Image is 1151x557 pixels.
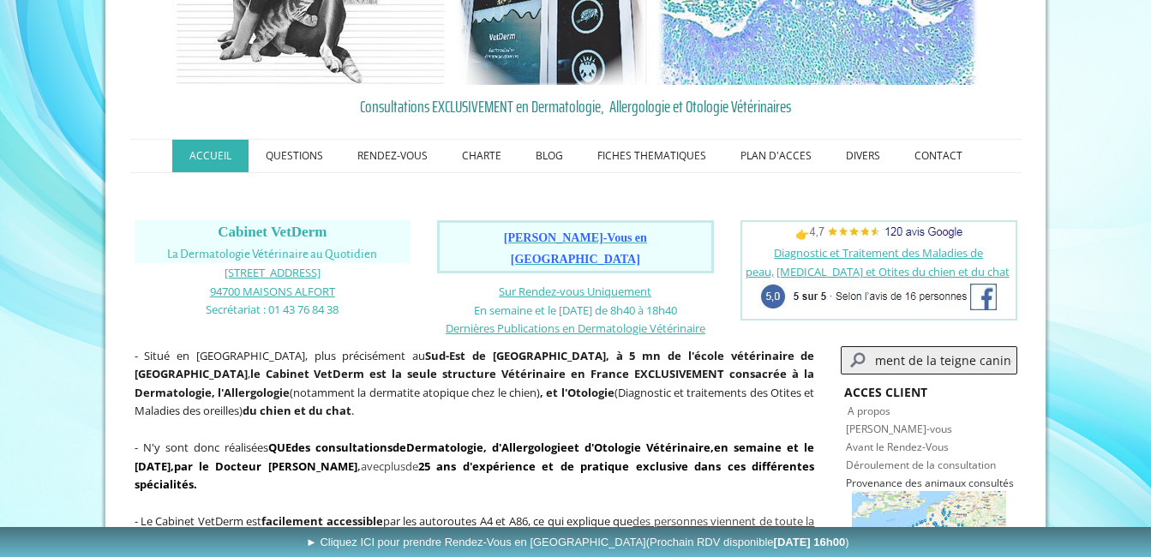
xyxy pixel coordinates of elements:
[504,231,647,266] span: [PERSON_NAME]-Vous en [GEOGRAPHIC_DATA]
[210,284,335,299] span: 94700 MAISONS ALFORT
[135,348,815,419] span: - Situé en [GEOGRAPHIC_DATA], plus précisément au , (notamment la dermatite atopique chez le chie...
[688,440,710,455] a: aire
[174,458,357,474] span: par le Docteur [PERSON_NAME]
[249,140,340,172] a: QUESTIONS
[172,140,249,172] a: ACCUEIL
[776,264,1010,279] a: [MEDICAL_DATA] et Otites du chien et du chat
[829,140,897,172] a: DIVERS
[852,476,902,490] a: rovenance
[905,476,1014,490] span: des animaux consultés
[135,93,1017,119] a: Consultations EXCLUSIVEMENT en Dermatologie, Allergologie et Otologie Vétérinaires
[243,403,351,418] strong: du chien et du chat
[315,440,688,455] strong: de , d' et d'
[580,140,723,172] a: FICHES THEMATIQUES
[846,422,952,436] a: [PERSON_NAME]-vous
[218,224,327,240] span: Cabinet VetDerm
[291,440,310,455] strong: des
[135,440,815,492] span: - N'y sont donc réalisées
[135,348,815,382] strong: Sud-Est de [GEOGRAPHIC_DATA], à 5 mn de l'école vétérinaire de [GEOGRAPHIC_DATA]
[841,346,1016,374] input: Search
[474,302,677,318] span: En semaine et le [DATE] de 8h40 à 18h40
[210,283,335,299] a: 94700 MAISONS ALFORT
[327,513,383,529] strong: accessible
[710,440,714,455] strong: ,
[225,264,321,280] a: [STREET_ADDRESS]
[446,320,705,336] span: Dernières Publications en Dermatologie Vétérinaire
[795,226,962,242] span: 👉
[135,440,815,474] span: en semaine et le [DATE]
[266,366,586,381] b: Cabinet VetDerm est la seule structure Vétérinaire en
[519,140,580,172] a: BLOG
[504,232,647,266] a: [PERSON_NAME]-Vous en [GEOGRAPHIC_DATA]
[340,140,445,172] a: RENDEZ-VOUS
[774,536,846,548] b: [DATE] 16h00
[135,366,815,400] b: France EXCLUSIVEMENT consacrée à la Dermatologie, l'Allergologie
[174,458,361,474] b: ,
[315,440,393,455] a: consultations
[848,404,890,418] a: A propos
[225,265,321,280] span: [STREET_ADDRESS]
[499,284,651,299] a: Sur Rendez-vous Uniquement
[446,320,705,336] a: Dernières Publications en Dermatologie Vétérinaire
[306,536,849,548] span: ► Cliquez ICI pour prendre Rendez-Vous en [GEOGRAPHIC_DATA]
[445,140,519,172] a: CHARTE
[897,140,980,172] a: CONTACT
[167,248,377,261] span: La Dermatologie Vétérinaire au Quotidien
[250,366,261,381] strong: le
[844,384,927,400] strong: ACCES CLIENT
[384,458,405,474] span: plus
[501,440,567,455] a: Allergologie
[171,458,174,474] span: ,
[206,302,339,317] span: Secrétariat : 01 43 76 84 38
[746,245,984,279] a: Diagnostic et Traitement des Maladies de peau,
[135,458,815,493] strong: 25 ans d'expérience et de pratique exclusive dans ces différentes spécialités.
[846,476,852,490] span: P
[406,440,483,455] a: Dermatologie
[846,440,949,454] a: Avant le Rendez-Vous
[846,458,996,472] a: Déroulement de la consultation
[646,536,849,548] span: (Prochain RDV disponible )
[723,140,829,172] a: PLAN D'ACCES
[268,440,291,455] strong: QUE
[135,440,815,492] span: avec de
[594,440,688,455] a: Otologie Vétérin
[540,385,614,400] b: , et l'Otologie
[261,513,323,529] span: facilement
